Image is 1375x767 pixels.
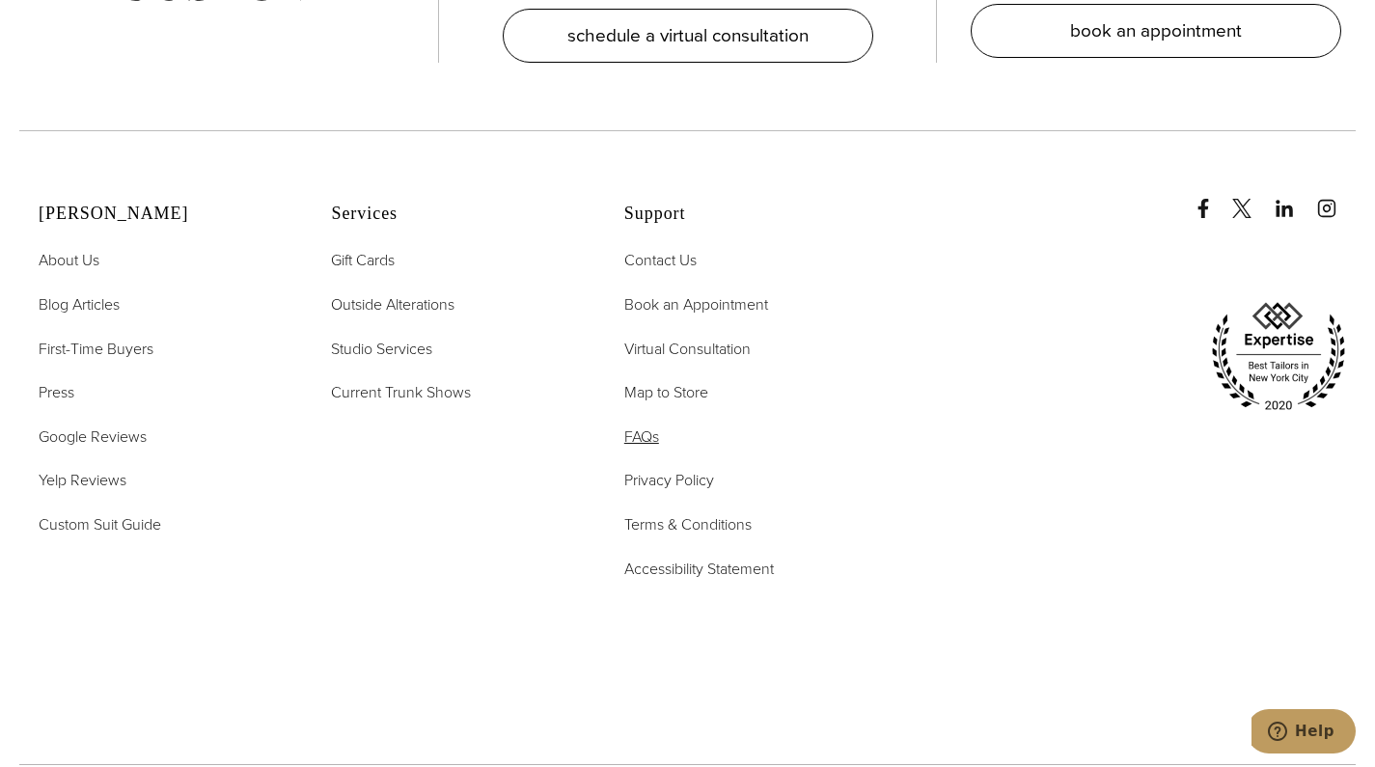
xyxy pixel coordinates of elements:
[331,249,395,271] span: Gift Cards
[39,381,74,403] span: Press
[624,249,697,271] span: Contact Us
[1070,16,1242,44] span: book an appointment
[1275,179,1313,218] a: linkedin
[39,292,120,317] a: Blog Articles
[624,557,774,582] a: Accessibility Statement
[331,338,432,360] span: Studio Services
[39,380,74,405] a: Press
[39,338,153,360] span: First-Time Buyers
[624,512,752,537] a: Terms & Conditions
[624,381,708,403] span: Map to Store
[331,337,432,362] a: Studio Services
[39,468,126,493] a: Yelp Reviews
[624,292,768,317] a: Book an Appointment
[1194,179,1228,218] a: Facebook
[331,381,471,403] span: Current Trunk Shows
[39,249,99,271] span: About Us
[624,338,751,360] span: Virtual Consultation
[1232,179,1271,218] a: x/twitter
[503,9,873,63] a: schedule a virtual consultation
[39,425,147,448] span: Google Reviews
[971,4,1341,58] a: book an appointment
[39,469,126,491] span: Yelp Reviews
[39,248,99,273] a: About Us
[1201,295,1356,419] img: expertise, best tailors in new york city 2020
[1251,709,1356,757] iframe: Opens a widget where you can chat to one of our agents
[39,512,161,537] a: Custom Suit Guide
[567,21,809,49] span: schedule a virtual consultation
[39,293,120,315] span: Blog Articles
[1317,179,1356,218] a: instagram
[331,248,575,404] nav: Services Footer Nav
[624,558,774,580] span: Accessibility Statement
[624,380,708,405] a: Map to Store
[331,204,575,225] h2: Services
[39,248,283,536] nav: Alan David Footer Nav
[331,293,454,315] span: Outside Alterations
[624,248,868,581] nav: Support Footer Nav
[331,380,471,405] a: Current Trunk Shows
[39,204,283,225] h2: [PERSON_NAME]
[331,248,395,273] a: Gift Cards
[39,337,153,362] a: First-Time Buyers
[624,293,768,315] span: Book an Appointment
[39,513,161,535] span: Custom Suit Guide
[331,292,454,317] a: Outside Alterations
[39,425,147,450] a: Google Reviews
[624,513,752,535] span: Terms & Conditions
[624,204,868,225] h2: Support
[624,425,659,448] span: FAQs
[624,337,751,362] a: Virtual Consultation
[624,425,659,450] a: FAQs
[624,468,714,493] a: Privacy Policy
[624,469,714,491] span: Privacy Policy
[624,248,697,273] a: Contact Us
